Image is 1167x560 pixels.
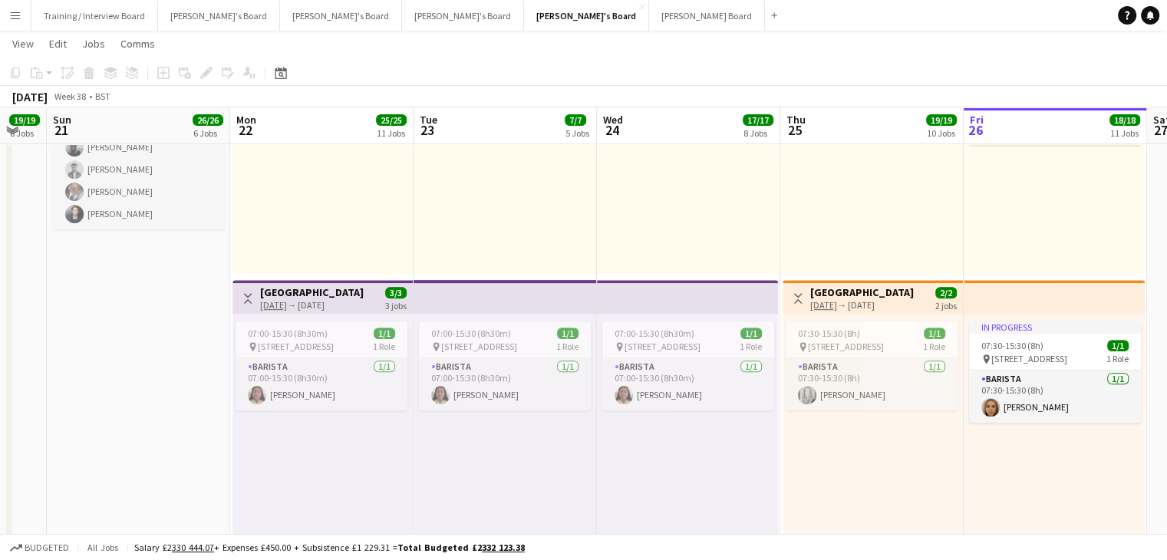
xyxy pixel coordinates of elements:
[649,1,765,31] button: [PERSON_NAME] Board
[397,542,525,553] span: Total Budgeted £2
[402,1,524,31] button: [PERSON_NAME]'s Board
[280,1,402,31] button: [PERSON_NAME]'s Board
[25,542,69,553] span: Budgeted
[51,91,89,102] span: Week 38
[84,542,121,553] span: All jobs
[12,37,34,51] span: View
[31,1,158,31] button: Training / Interview Board
[76,34,111,54] a: Jobs
[158,1,280,31] button: [PERSON_NAME]'s Board
[49,37,67,51] span: Edit
[82,37,105,51] span: Jobs
[120,37,155,51] span: Comms
[482,542,525,553] tcxspan: Call 332 123.38 via 3CX
[12,89,48,104] div: [DATE]
[524,1,649,31] button: [PERSON_NAME]'s Board
[134,542,525,553] div: Salary £2 + Expenses £450.00 + Subsistence £1 229.31 =
[114,34,161,54] a: Comms
[172,542,214,553] tcxspan: Call 330 444.07 via 3CX
[43,34,73,54] a: Edit
[8,539,71,556] button: Budgeted
[6,34,40,54] a: View
[95,91,110,102] div: BST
